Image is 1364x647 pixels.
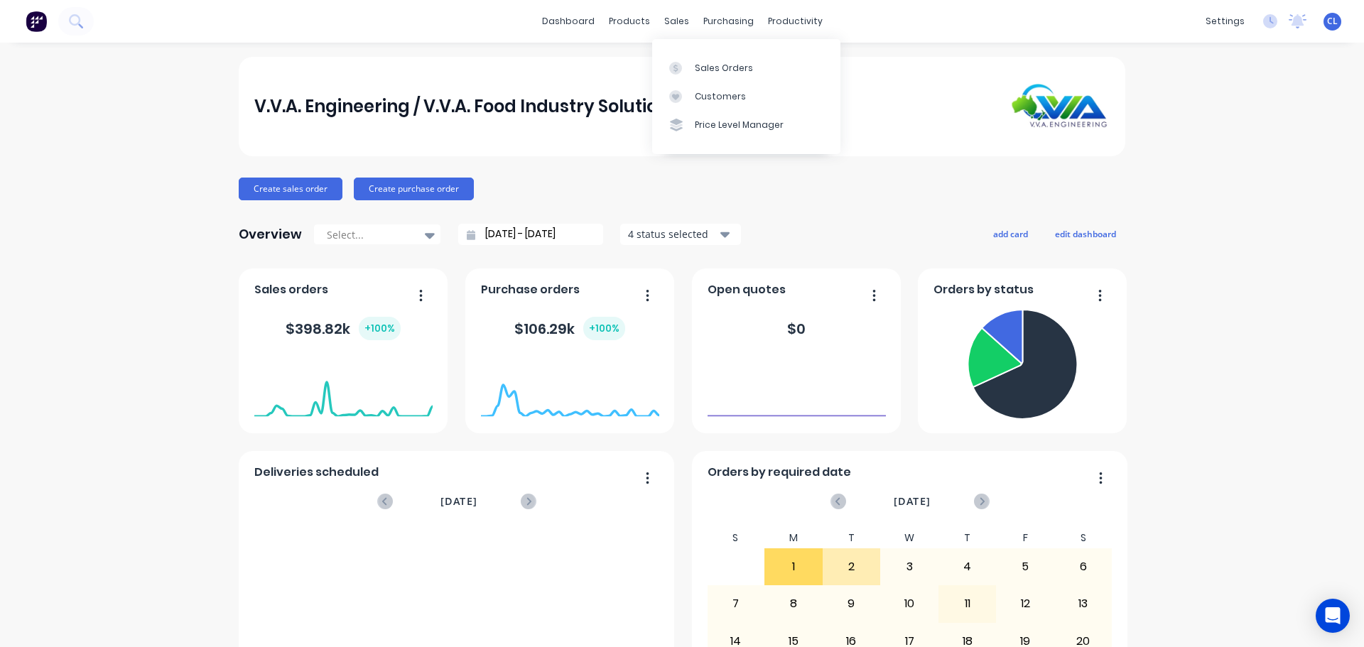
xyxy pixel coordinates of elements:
[254,281,328,298] span: Sales orders
[708,586,764,621] div: 7
[286,317,401,340] div: $ 398.82k
[880,528,938,548] div: W
[696,11,761,32] div: purchasing
[583,317,625,340] div: + 100 %
[628,227,718,241] div: 4 status selected
[707,528,765,548] div: S
[652,53,840,82] a: Sales Orders
[254,464,379,481] span: Deliveries scheduled
[620,224,741,245] button: 4 status selected
[1055,586,1112,621] div: 13
[535,11,602,32] a: dashboard
[997,549,1054,585] div: 5
[1046,224,1125,243] button: edit dashboard
[481,281,580,298] span: Purchase orders
[239,178,342,200] button: Create sales order
[695,90,746,103] div: Customers
[1010,84,1110,129] img: V.V.A. Engineering / V.V.A. Food Industry Solutions
[761,11,830,32] div: productivity
[823,549,880,585] div: 2
[894,494,931,509] span: [DATE]
[823,586,880,621] div: 9
[1055,549,1112,585] div: 6
[652,82,840,111] a: Customers
[26,11,47,32] img: Factory
[602,11,657,32] div: products
[823,528,881,548] div: T
[881,586,938,621] div: 10
[881,549,938,585] div: 3
[1054,528,1113,548] div: S
[1327,15,1338,28] span: CL
[984,224,1037,243] button: add card
[695,62,753,75] div: Sales Orders
[996,528,1054,548] div: F
[359,317,401,340] div: + 100 %
[239,220,302,249] div: Overview
[440,494,477,509] span: [DATE]
[1198,11,1252,32] div: settings
[997,586,1054,621] div: 12
[938,528,997,548] div: T
[657,11,696,32] div: sales
[514,317,625,340] div: $ 106.29k
[1316,599,1350,633] div: Open Intercom Messenger
[939,549,996,585] div: 4
[708,281,786,298] span: Open quotes
[787,318,806,339] div: $ 0
[764,528,823,548] div: M
[695,119,784,131] div: Price Level Manager
[652,111,840,139] a: Price Level Manager
[354,178,474,200] button: Create purchase order
[254,92,678,121] div: V.V.A. Engineering / V.V.A. Food Industry Solutions
[933,281,1034,298] span: Orders by status
[765,549,822,585] div: 1
[765,586,822,621] div: 8
[939,586,996,621] div: 11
